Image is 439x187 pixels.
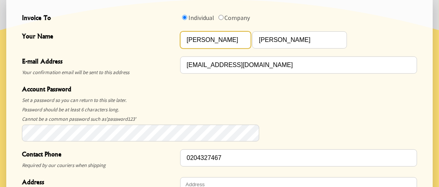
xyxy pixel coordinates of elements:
span: Account Password [22,84,176,96]
span: Invoice To [22,13,176,24]
input: Account Password [22,125,259,142]
input: Your Name [252,31,347,49]
label: Company [225,14,250,22]
input: Invoice To [219,15,224,20]
span: Required by our couriers when shipping [22,161,176,170]
input: Your Name [180,31,251,49]
span: Contact Phone [22,149,176,161]
span: Set a password so you can return to this site later. Password should be at least 6 characters lon... [22,96,176,124]
input: Contact Phone [180,149,417,167]
input: Invoice To [182,15,187,20]
input: E-mail Address [180,56,417,74]
span: Your Name [22,31,176,43]
span: Your confirmation email will be sent to this address [22,68,176,77]
span: E-mail Address [22,56,176,68]
label: Individual [188,14,214,22]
